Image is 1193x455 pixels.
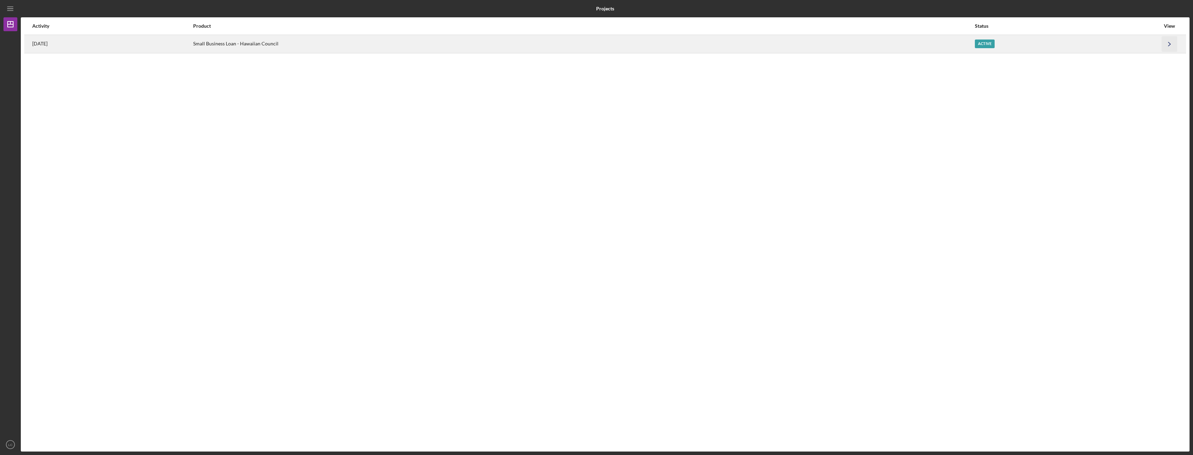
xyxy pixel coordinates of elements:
[3,438,17,452] button: LC
[193,23,974,29] div: Product
[1161,23,1178,29] div: View
[975,23,1160,29] div: Status
[975,40,995,48] div: Active
[32,23,192,29] div: Activity
[193,35,974,53] div: Small Business Loan - Hawaiian Council
[8,443,12,447] text: LC
[32,41,48,46] time: 2025-09-04 05:40
[596,6,614,11] b: Projects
